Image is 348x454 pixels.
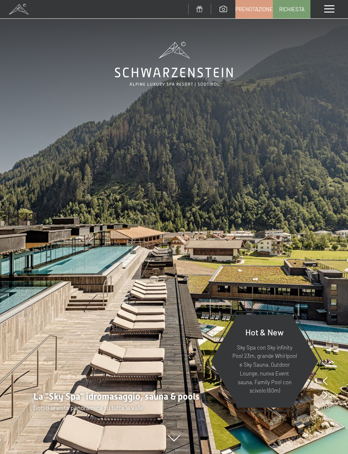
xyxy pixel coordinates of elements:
[231,343,298,396] p: Sky Spa con Sky infinity Pool 23m, grande Whirlpool e Sky Sauna, Outdoor Lounge, nuova Event saun...
[245,327,284,337] span: Hot & New
[273,0,310,18] a: Richiesta
[236,0,272,18] a: Prenotazione
[321,403,323,412] span: 1
[235,5,273,13] span: Prenotazione
[33,404,144,411] span: Goditi la vista panoramica su tutta la valle
[279,5,305,13] span: Richiesta
[326,403,329,412] span: 8
[210,314,319,408] a: Hot & New Sky Spa con Sky infinity Pool 23m, grande Whirlpool e Sky Sauna, Outdoor Lounge, nuova ...
[323,403,326,412] span: /
[33,391,199,402] span: La "Sky Spa" idromasaggio, sauna & pools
